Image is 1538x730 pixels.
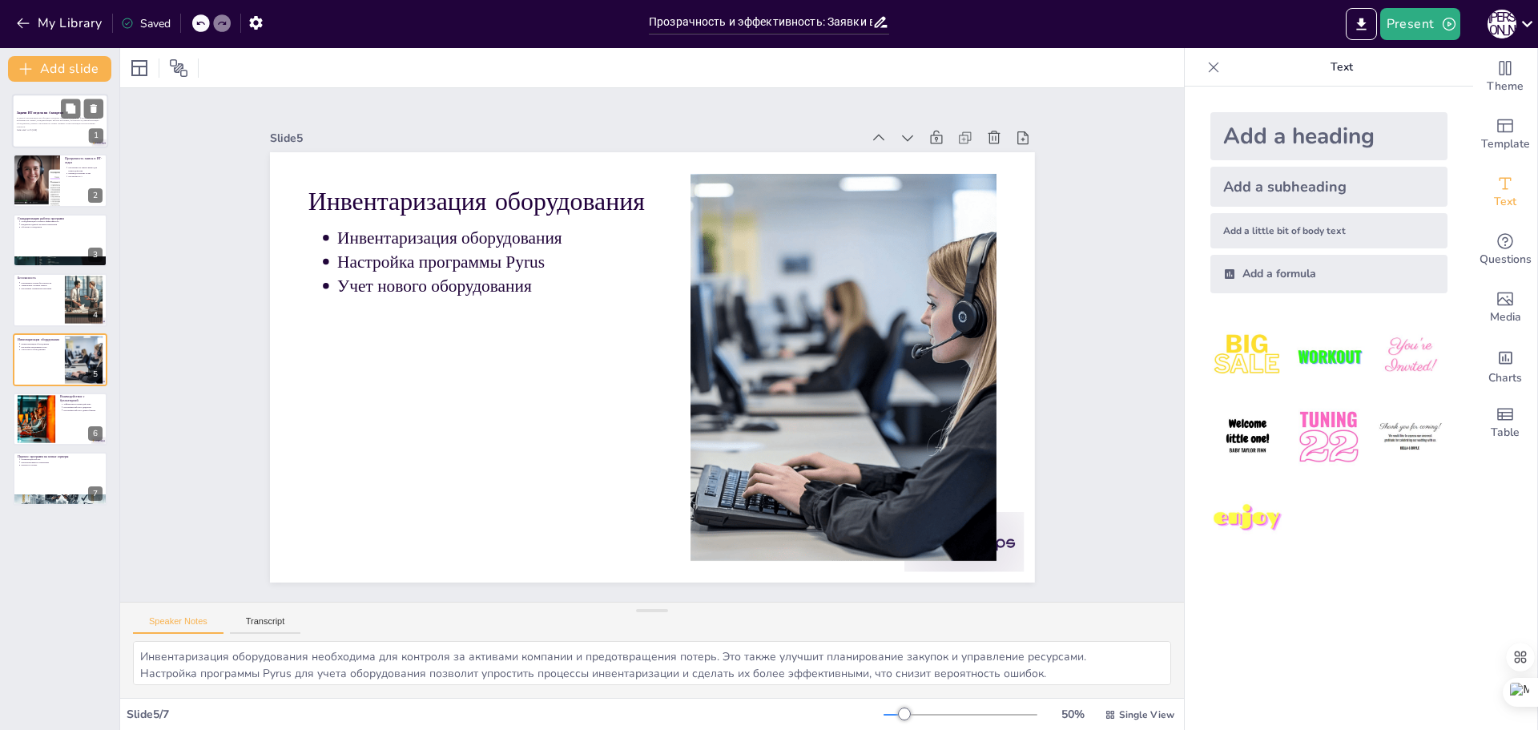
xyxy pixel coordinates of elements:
[84,99,103,118] button: Delete Slide
[21,223,103,226] p: Внедрение единой системы управления
[1488,369,1522,387] span: Charts
[1487,78,1524,95] span: Theme
[1053,707,1092,722] div: 50 %
[13,393,107,446] div: https://cdn.sendsteps.com/images/logo/sendsteps_logo_white.pnghttps://cdn.sendsteps.com/images/lo...
[1473,106,1537,163] div: Add ready made slides
[1210,167,1447,207] div: Add a subheading
[417,33,733,236] p: Инвентаризация оборудования
[1488,10,1516,38] div: А [PERSON_NAME]
[1473,337,1537,394] div: Add charts and graphs
[60,394,103,403] p: Взаимодействие с бухгалтерией
[89,129,103,143] div: 1
[133,641,1171,685] textarea: Инвентаризация оборудования необходима для контроля за активами компании и предотвращения потерь....
[1473,48,1537,106] div: Change the overall theme
[1481,135,1530,153] span: Template
[1210,319,1285,393] img: 1.jpeg
[230,616,301,634] button: Transcript
[1291,400,1366,474] img: 5.jpeg
[13,452,107,505] div: 7
[1210,255,1447,293] div: Add a formula
[21,345,60,349] p: Настройка программы Pyrus
[21,461,103,464] p: Централизованное управление
[1226,48,1457,87] p: Text
[68,175,103,178] p: Настройка SLA
[1473,394,1537,452] div: Add a table
[88,188,103,203] div: 2
[21,281,60,284] p: Повышение уровня безопасности
[18,216,103,221] p: Стандартизация работы программ
[13,273,107,326] div: https://cdn.sendsteps.com/images/logo/sendsteps_logo_white.pnghttps://cdn.sendsteps.com/images/lo...
[21,226,103,229] p: Обучение сотрудников
[61,99,80,118] button: Duplicate Slide
[1291,319,1366,393] img: 2.jpeg
[415,105,700,283] p: Настройка программы Pyrus
[88,248,103,262] div: 3
[63,403,103,406] p: Эффективное взаимодействие
[88,308,103,322] div: 4
[17,116,103,128] p: В данной презентации мы обсудим основные задачи ИТ-отдела на 4 квартал, включая прозрачность заяв...
[88,486,103,501] div: 7
[427,84,712,262] p: Инвентаризация оборудования
[21,288,60,291] p: Программа управления паролями
[1494,193,1516,211] span: Text
[1480,251,1532,268] span: Questions
[1380,8,1460,40] button: Present
[1488,8,1516,40] button: А [PERSON_NAME]
[68,166,103,171] p: Прозрачность заявок важна для взаимодействия
[127,707,884,722] div: Slide 5 / 7
[21,342,60,345] p: Инвентаризация оборудования
[1346,8,1377,40] button: Export to PowerPoint
[649,10,872,34] input: Insert title
[88,367,103,381] div: 5
[1473,221,1537,279] div: Get real-time input from your audience
[17,128,103,131] p: Generated with [URL]
[17,111,63,115] strong: Задачи ИТ-отдела на 4 квартал
[18,337,60,341] p: Инвентаризация оборудования
[133,616,223,634] button: Speaker Notes
[68,171,103,175] p: Перевод в систему Pyrus
[1210,112,1447,160] div: Add a heading
[18,276,60,280] p: Безопасность
[1491,424,1520,442] span: Table
[88,426,103,441] div: 6
[21,220,103,223] p: Стандартизация улучшает эффективность
[121,16,171,31] div: Saved
[169,58,188,78] span: Position
[8,56,111,82] button: Add slide
[63,409,103,412] p: Настройки работы с директ банком
[12,10,109,36] button: My Library
[403,126,688,304] p: Учет нового оборудования
[1473,163,1537,221] div: Add text boxes
[21,284,60,288] p: Уникальные учетные записи
[13,154,107,207] div: https://cdn.sendsteps.com/images/slides/2025_06_10_07_05-iLl2KYIiyzxUkGPU.pngПрозрачность заявок ...
[1373,319,1447,393] img: 3.jpeg
[1373,400,1447,474] img: 6.jpeg
[63,405,103,409] p: Настройки работы с диадоком
[1210,482,1285,556] img: 7.jpeg
[21,464,103,467] p: Перенос R-keeper
[13,214,107,267] div: https://cdn.sendsteps.com/images/logo/sendsteps_logo_white.pnghttps://cdn.sendsteps.com/images/lo...
[1210,400,1285,474] img: 4.jpeg
[21,348,60,351] p: Учет нового оборудования
[65,155,103,164] p: Прозрачность заявок в ИТ-отдел
[127,55,152,81] div: Layout
[18,454,103,459] p: Перенос программ на новые серверы
[1119,708,1174,721] span: Single View
[21,458,103,462] p: Оптимизация работы
[1210,213,1447,248] div: Add a little bit of body text
[1490,309,1521,326] span: Media
[1473,279,1537,337] div: Add images, graphics, shapes or video
[13,333,107,386] div: https://cdn.sendsteps.com/images/logo/sendsteps_logo_white.pnghttps://cdn.sendsteps.com/images/lo...
[12,94,108,148] div: https://cdn.sendsteps.com/images/logo/sendsteps_logo_white.pnghttps://cdn.sendsteps.com/images/lo...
